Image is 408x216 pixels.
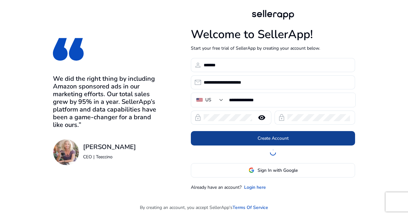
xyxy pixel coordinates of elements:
[53,75,162,129] h3: We did the right thing by including Amazon sponsored ads in our marketing efforts. Our total sale...
[191,163,355,178] button: Sign In with Google
[205,96,211,104] div: US
[258,167,298,174] span: Sign In with Google
[191,131,355,145] button: Create Account
[83,154,136,160] p: CEO | Teeccino
[191,28,355,41] h1: Welcome to SellerApp!
[244,184,266,191] a: Login here
[194,79,202,86] span: email
[254,114,269,121] mat-icon: remove_red_eye
[83,143,136,151] h3: [PERSON_NAME]
[249,167,254,173] img: google-logo.svg
[191,184,242,191] p: Already have an account?
[258,135,289,142] span: Create Account
[191,45,355,52] p: Start your free trial of SellerApp by creating your account below.
[194,61,202,69] span: person
[194,114,202,121] span: lock
[233,204,268,211] a: Terms Of Service
[278,114,285,121] span: lock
